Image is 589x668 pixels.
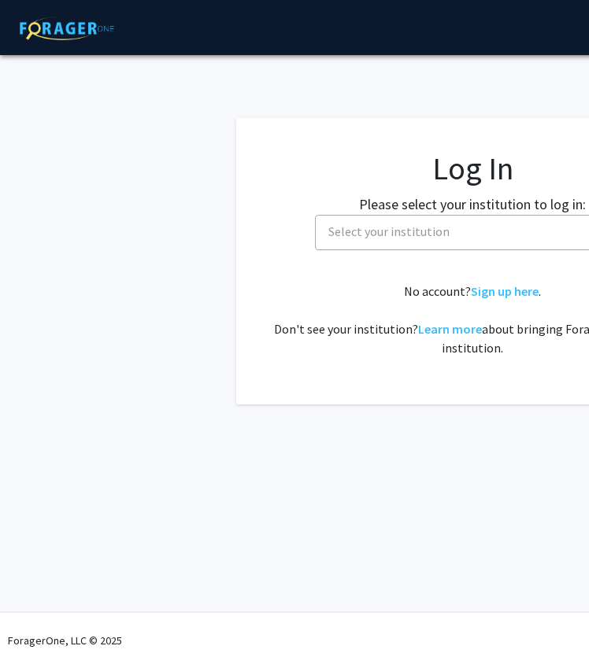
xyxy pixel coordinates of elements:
div: ForagerOne, LLC © 2025 [8,613,122,668]
span: Select your institution [328,223,450,239]
a: Learn more about bringing ForagerOne to your institution [418,321,482,337]
label: Please select your institution to log in: [359,194,586,215]
a: Sign up here [471,283,539,299]
img: ForagerOne Logo [12,17,122,40]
